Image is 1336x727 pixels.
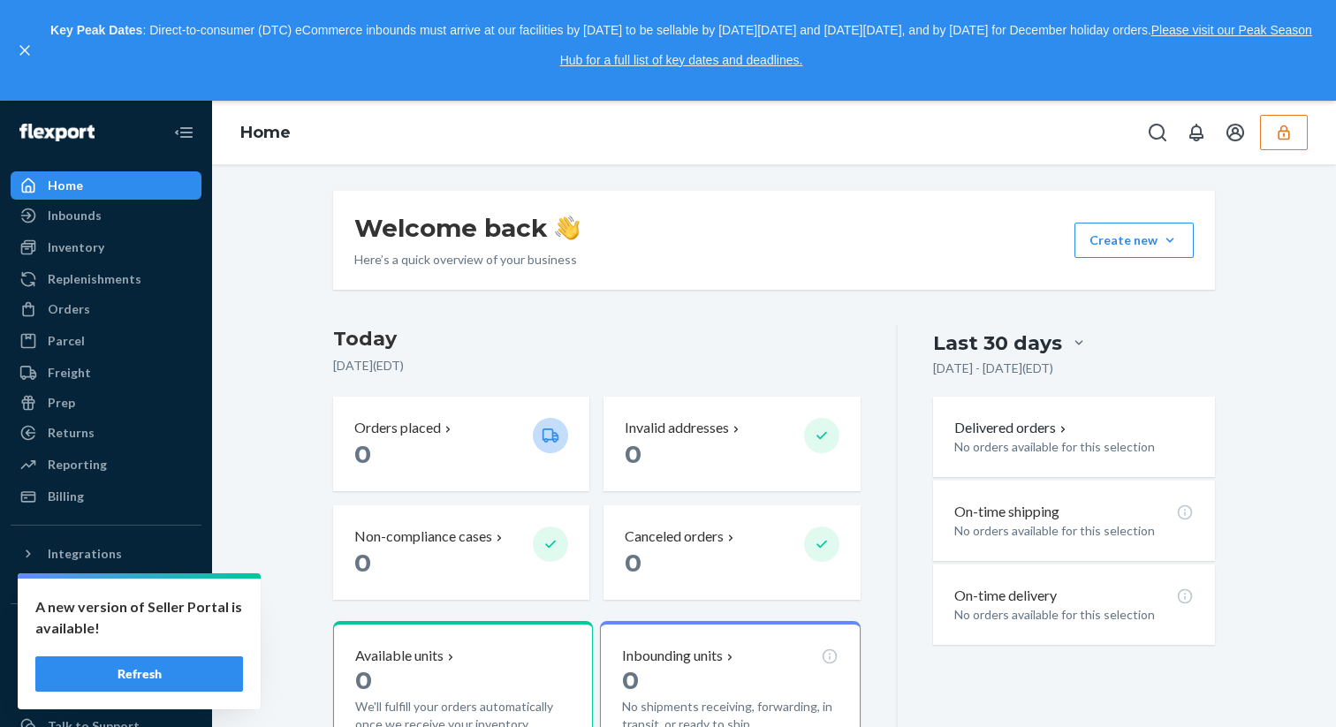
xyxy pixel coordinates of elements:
[11,359,201,387] a: Freight
[1179,115,1214,150] button: Open notifications
[625,548,641,578] span: 0
[240,123,291,142] a: Home
[355,665,372,695] span: 0
[333,357,861,375] p: [DATE] ( EDT )
[11,654,201,675] a: Add Fast Tag
[354,251,580,269] p: Here’s a quick overview of your business
[354,212,580,244] h1: Welcome back
[48,177,83,194] div: Home
[11,389,201,417] a: Prep
[48,332,85,350] div: Parcel
[954,438,1194,456] p: No orders available for this selection
[1074,223,1194,258] button: Create new
[354,548,371,578] span: 0
[933,360,1053,377] p: [DATE] - [DATE] ( EDT )
[11,201,201,230] a: Inbounds
[555,216,580,240] img: hand-wave emoji
[11,482,201,511] a: Billing
[355,646,444,666] p: Available units
[11,540,201,568] button: Integrations
[11,233,201,261] a: Inventory
[954,586,1057,606] p: On-time delivery
[48,488,84,505] div: Billing
[48,364,91,382] div: Freight
[354,418,441,438] p: Orders placed
[226,108,305,159] ol: breadcrumbs
[333,325,861,353] h3: Today
[42,16,1320,75] p: : Direct-to-consumer (DTC) eCommerce inbounds must arrive at our facilities by [DATE] to be sella...
[625,439,641,469] span: 0
[11,451,201,479] a: Reporting
[625,526,724,547] p: Canceled orders
[1218,115,1253,150] button: Open account menu
[354,439,371,469] span: 0
[48,239,104,256] div: Inventory
[35,656,243,692] button: Refresh
[11,618,201,647] button: Fast Tags
[19,124,95,141] img: Flexport logo
[333,505,589,600] button: Non-compliance cases 0
[48,270,141,288] div: Replenishments
[48,207,102,224] div: Inbounds
[354,526,492,547] p: Non-compliance cases
[622,646,723,666] p: Inbounding units
[954,606,1194,624] p: No orders available for this selection
[48,424,95,442] div: Returns
[1140,115,1175,150] button: Open Search Box
[603,397,860,491] button: Invalid addresses 0
[48,394,75,412] div: Prep
[166,115,201,150] button: Close Navigation
[48,300,90,318] div: Orders
[11,295,201,323] a: Orders
[11,327,201,355] a: Parcel
[11,682,201,710] a: Settings
[35,596,243,639] p: A new version of Seller Portal is available!
[603,505,860,600] button: Canceled orders 0
[11,575,201,596] a: Add Integration
[954,522,1194,540] p: No orders available for this selection
[11,419,201,447] a: Returns
[48,456,107,473] div: Reporting
[933,329,1062,357] div: Last 30 days
[622,665,639,695] span: 0
[16,42,34,59] button: close,
[50,23,142,37] strong: Key Peak Dates
[11,265,201,293] a: Replenishments
[11,171,201,200] a: Home
[625,418,729,438] p: Invalid addresses
[560,23,1312,67] a: Please visit our Peak Season Hub for a full list of key dates and deadlines.
[333,397,589,491] button: Orders placed 0
[954,418,1070,438] button: Delivered orders
[48,545,122,563] div: Integrations
[954,502,1059,522] p: On-time shipping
